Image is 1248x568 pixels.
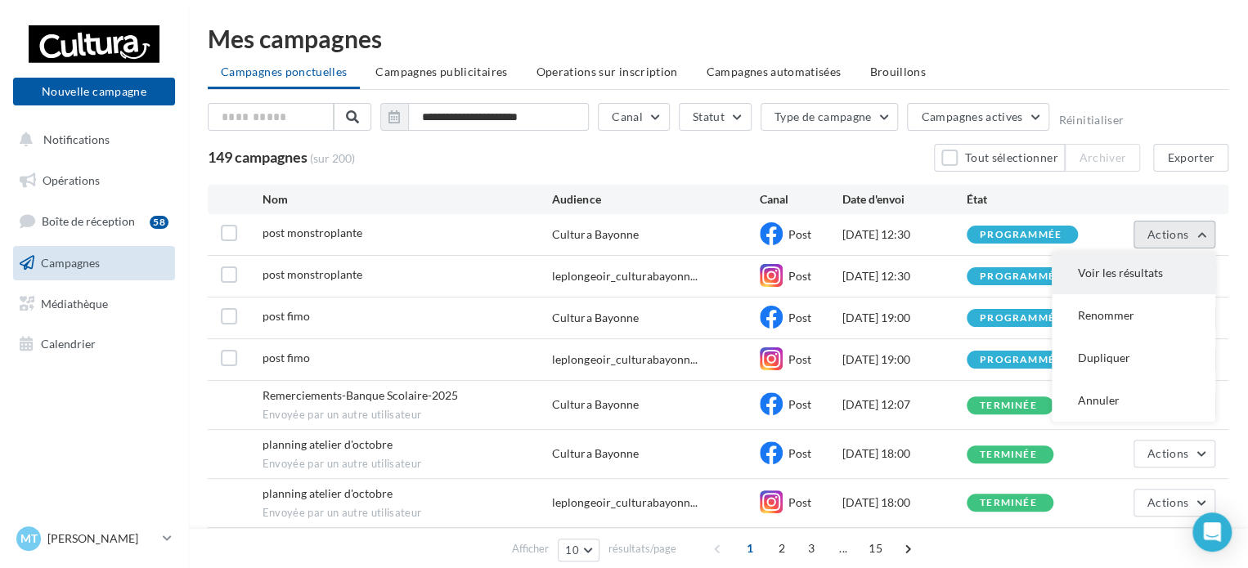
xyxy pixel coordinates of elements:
[42,214,135,228] span: Boîte de réception
[263,351,310,365] span: post fimo
[263,486,393,500] span: planning atelier d'octobre
[598,103,670,131] button: Canal
[20,530,38,547] span: MT
[1134,489,1215,517] button: Actions
[1052,252,1215,294] button: Voir les résultats
[830,535,856,561] span: ...
[1052,337,1215,379] button: Dupliquer
[10,163,178,198] a: Opérations
[980,230,1062,240] div: programmée
[980,271,1062,282] div: programmée
[907,103,1049,131] button: Campagnes actives
[788,446,811,460] span: Post
[760,191,842,208] div: Canal
[10,287,178,321] a: Médiathèque
[263,267,362,281] span: post monstroplante
[1065,144,1140,172] button: Archiver
[1134,440,1215,467] button: Actions
[10,203,178,239] a: Boîte de réception58
[552,351,697,368] span: leplongeoir_culturabayonn...
[737,535,763,561] span: 1
[552,226,638,243] div: Cultura Bayonne
[842,396,967,413] div: [DATE] 12:07
[552,494,697,511] span: leplongeoir_culturabayonn...
[263,309,310,323] span: post fimo
[980,355,1062,365] div: programmée
[536,65,677,78] span: Operations sur inscription
[921,110,1022,123] span: Campagnes actives
[558,539,599,561] button: 10
[1052,294,1215,337] button: Renommer
[375,65,507,78] span: Campagnes publicitaires
[1192,512,1232,552] div: Open Intercom Messenger
[13,523,175,554] a: MT [PERSON_NAME]
[608,541,676,557] span: résultats/page
[10,246,178,280] a: Campagnes
[310,150,355,167] span: (sur 200)
[263,388,458,402] span: Remerciements-Banque Scolaire-2025
[13,78,175,105] button: Nouvelle campagne
[512,541,549,557] span: Afficher
[980,498,1037,508] div: terminée
[10,327,178,361] a: Calendrier
[43,173,100,187] span: Opérations
[842,191,967,208] div: Date d'envoi
[552,191,759,208] div: Audience
[842,268,967,284] div: [DATE] 12:30
[263,191,553,208] div: Nom
[980,313,1062,324] div: programmée
[798,535,824,561] span: 3
[842,494,967,511] div: [DATE] 18:00
[707,65,842,78] span: Campagnes automatisées
[967,191,1091,208] div: État
[788,397,811,411] span: Post
[788,227,811,241] span: Post
[263,506,553,521] span: Envoyée par un autre utilisateur
[842,226,967,243] div: [DATE] 12:30
[47,530,156,547] p: [PERSON_NAME]
[150,216,168,229] div: 58
[41,296,108,310] span: Médiathèque
[862,535,889,561] span: 15
[263,437,393,451] span: planning atelier d'octobre
[1052,379,1215,422] button: Annuler
[788,352,811,366] span: Post
[263,226,362,239] span: post monstroplante
[842,445,967,462] div: [DATE] 18:00
[1147,495,1188,509] span: Actions
[1134,221,1215,248] button: Actions
[788,311,811,324] span: Post
[761,103,899,131] button: Type de campagne
[769,535,795,561] span: 2
[263,457,553,472] span: Envoyée par un autre utilisateur
[679,103,752,131] button: Statut
[1153,144,1228,172] button: Exporter
[1147,446,1188,460] span: Actions
[1058,114,1124,127] button: Réinitialiser
[980,400,1037,411] div: terminée
[41,256,100,270] span: Campagnes
[869,65,926,78] span: Brouillons
[788,495,811,509] span: Post
[980,449,1037,460] div: terminée
[41,337,96,351] span: Calendrier
[552,268,697,284] span: leplongeoir_culturabayonn...
[842,310,967,326] div: [DATE] 19:00
[842,351,967,368] div: [DATE] 19:00
[208,26,1228,51] div: Mes campagnes
[208,148,308,166] span: 149 campagnes
[552,396,638,413] div: Cultura Bayonne
[1147,227,1188,241] span: Actions
[10,123,172,157] button: Notifications
[565,543,579,557] span: 10
[788,269,811,283] span: Post
[552,310,638,326] div: Cultura Bayonne
[934,144,1065,172] button: Tout sélectionner
[263,408,553,423] span: Envoyée par un autre utilisateur
[43,132,110,146] span: Notifications
[552,445,638,462] div: Cultura Bayonne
